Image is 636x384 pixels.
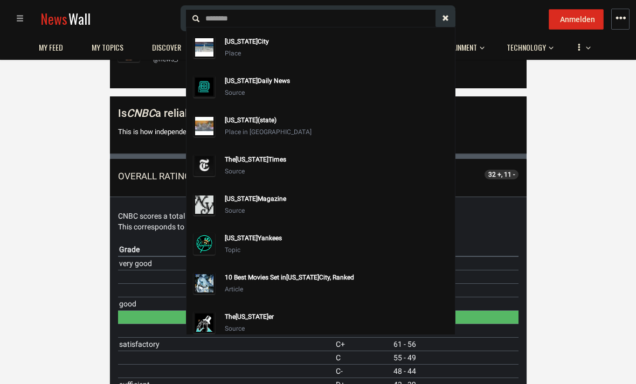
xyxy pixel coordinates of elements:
[225,36,451,47] div: City
[193,194,215,215] img: 6898a50f3c96b_m.png
[392,283,518,297] td: 83 - 79
[193,155,215,176] img: 611a59db3dafe_m.png
[92,43,123,52] span: My topics
[39,43,63,52] span: My Feed
[335,364,392,378] td: C-
[335,351,392,364] td: C
[118,127,519,137] div: This is how independent third parties assess the credibility and media bias of this source.
[225,38,258,45] strong: [US_STATE]
[225,75,451,87] div: Daily News
[225,165,451,177] div: Source
[193,312,215,333] img: 5ea59a7e2fc7c_156789614770_m.png
[225,77,258,85] strong: [US_STATE]
[485,170,519,179] span: 32 +, 11 -
[392,310,518,324] td: 73 - 67
[392,351,518,364] td: 55 - 49
[501,32,554,58] button: Technology
[225,234,258,242] strong: [US_STATE]
[118,337,335,351] td: satisfactory
[118,243,335,256] th: Grade
[110,159,527,197] div: OVERALL RATING:
[392,270,518,283] td: 89 - 84
[549,9,604,30] button: Anmelden
[118,256,335,270] td: very good
[225,114,451,126] div: (state)
[40,9,67,29] span: News
[225,195,258,203] strong: [US_STATE]
[225,323,451,334] div: Source
[225,271,451,283] div: 10 Best Movies Set in City, Ranked
[392,364,518,378] td: 48 - 44
[118,297,335,310] td: good
[225,311,451,323] div: The er
[236,156,268,163] strong: [US_STATE]
[68,9,91,29] span: Wall
[193,37,215,58] img: 603ebf4deaaf4_156789580389_m.png
[335,337,392,351] td: C+
[225,87,451,99] div: Source
[392,256,518,270] td: > 89
[392,324,518,337] td: 66 - 62
[501,37,551,58] a: Technology
[392,337,518,351] td: 61 - 56
[193,273,215,294] img: 9491304012685748929
[392,243,518,256] th: Score
[225,193,451,205] div: Magazine
[225,126,451,138] div: Place in [GEOGRAPHIC_DATA]
[40,9,91,29] a: NewsWall
[193,115,215,137] img: 631f23b0edd4f_156789275742_m.png
[507,43,546,52] span: Technology
[225,205,451,217] div: Source
[286,274,319,281] strong: [US_STATE]
[127,107,155,120] span: CNBC
[225,232,451,244] div: Yankees
[118,107,519,119] h1: Is a reliable source?
[225,116,258,124] strong: [US_STATE]
[392,297,518,310] td: 78 - 74
[193,233,215,255] img: 6708e0f2d3b25_156789848062_l.svg
[225,283,451,295] div: Article
[225,153,451,165] div: The Times
[236,313,268,320] strong: [US_STATE]
[560,15,595,24] span: Anmelden
[225,47,451,59] div: Place
[193,76,215,97] img: 66a002c74ec62_m.png
[225,244,451,256] div: Topic
[152,43,181,52] span: Discover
